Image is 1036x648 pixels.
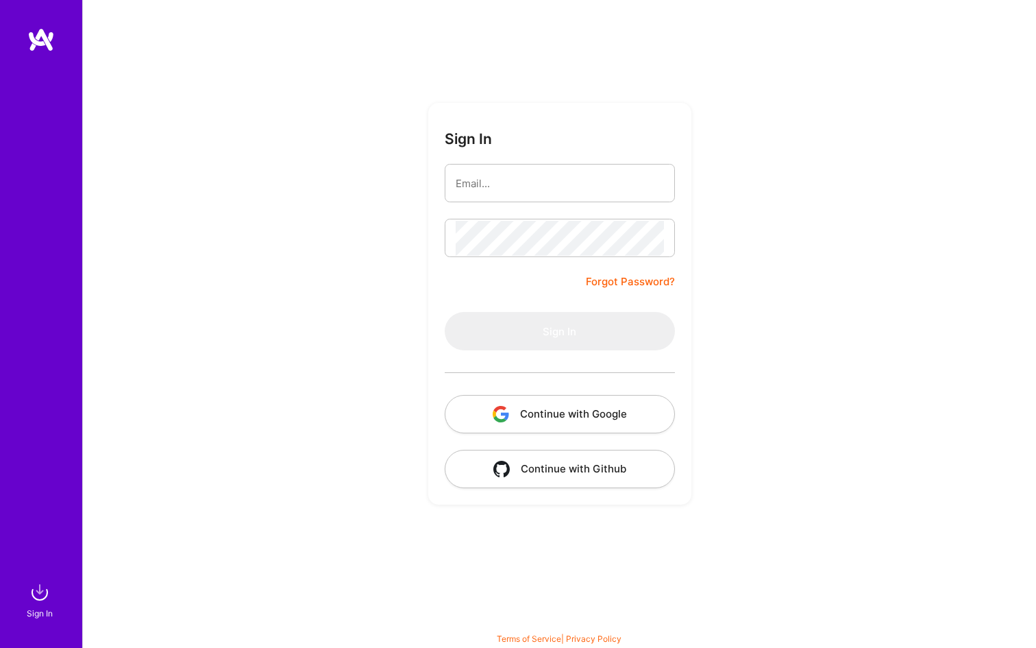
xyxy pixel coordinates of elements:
a: Terms of Service [497,634,561,644]
img: sign in [26,579,53,606]
a: Privacy Policy [566,634,621,644]
span: | [497,634,621,644]
button: Continue with Github [445,450,675,488]
button: Continue with Google [445,395,675,433]
div: © 2025 ATeams Inc., All rights reserved. [82,607,1036,641]
input: Email... [456,166,664,201]
img: icon [493,461,510,477]
img: logo [27,27,55,52]
h3: Sign In [445,130,492,147]
button: Sign In [445,312,675,350]
a: sign inSign In [29,579,53,621]
a: Forgot Password? [586,274,675,290]
div: Sign In [27,606,53,621]
img: icon [493,406,509,422]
